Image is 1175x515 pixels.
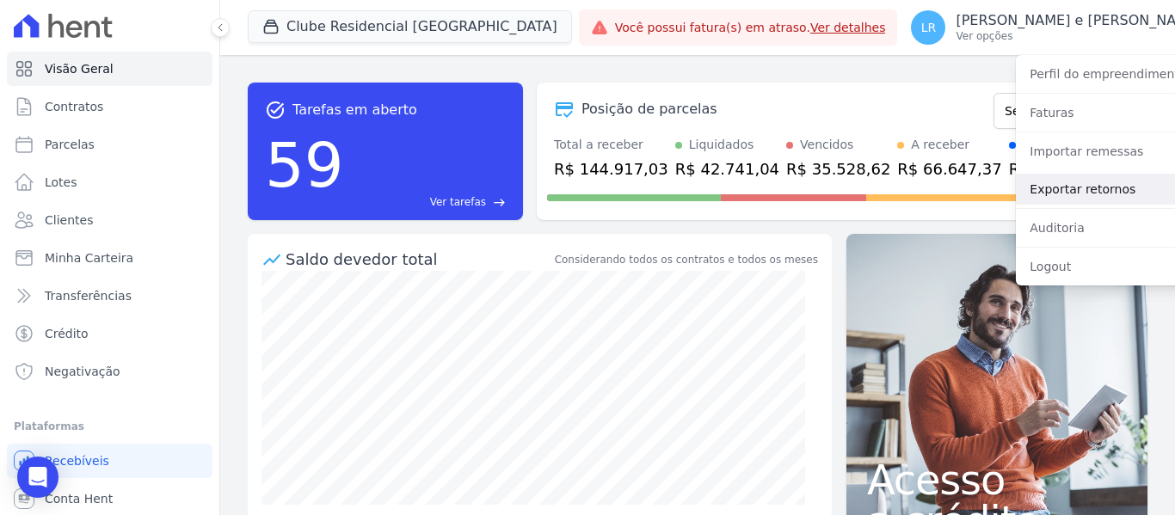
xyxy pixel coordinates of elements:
[554,157,668,181] div: R$ 144.917,03
[493,196,506,209] span: east
[265,120,344,210] div: 59
[45,287,132,304] span: Transferências
[45,174,77,191] span: Lotes
[45,60,114,77] span: Visão Geral
[351,194,506,210] a: Ver tarefas east
[897,157,1001,181] div: R$ 66.647,37
[7,127,212,162] a: Parcelas
[7,89,212,124] a: Contratos
[554,136,668,154] div: Total a receber
[7,203,212,237] a: Clientes
[45,490,113,507] span: Conta Hent
[555,252,818,267] div: Considerando todos os contratos e todos os meses
[675,157,779,181] div: R$ 42.741,04
[1009,157,1091,181] div: R$ 0,00
[292,100,417,120] span: Tarefas em aberto
[17,457,58,498] div: Open Intercom Messenger
[581,99,717,120] div: Posição de parcelas
[867,459,1127,500] span: Acesso
[45,325,89,342] span: Crédito
[45,363,120,380] span: Negativação
[14,416,206,437] div: Plataformas
[45,212,93,229] span: Clientes
[911,136,969,154] div: A receber
[248,10,572,43] button: Clube Residencial [GEOGRAPHIC_DATA]
[7,354,212,389] a: Negativação
[615,19,886,37] span: Você possui fatura(s) em atraso.
[45,136,95,153] span: Parcelas
[7,165,212,199] a: Lotes
[921,21,937,34] span: LR
[45,98,103,115] span: Contratos
[7,316,212,351] a: Crédito
[689,136,754,154] div: Liquidados
[45,452,109,469] span: Recebíveis
[786,157,890,181] div: R$ 35.528,62
[430,194,486,210] span: Ver tarefas
[810,21,886,34] a: Ver detalhes
[286,248,551,271] div: Saldo devedor total
[45,249,133,267] span: Minha Carteira
[7,444,212,478] a: Recebíveis
[7,279,212,313] a: Transferências
[800,136,853,154] div: Vencidos
[265,100,286,120] span: task_alt
[7,52,212,86] a: Visão Geral
[7,241,212,275] a: Minha Carteira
